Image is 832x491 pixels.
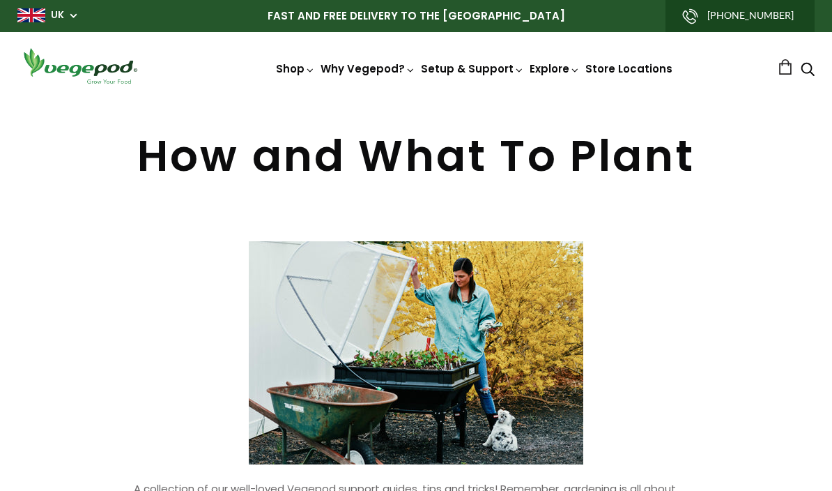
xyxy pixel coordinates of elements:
a: UK [51,8,64,22]
img: gb_large.png [17,8,45,22]
a: Search [801,63,815,78]
a: Why Vegepod? [321,61,415,76]
a: Setup & Support [421,61,524,76]
h1: How and What To Plant [17,135,815,178]
a: Explore [530,61,580,76]
a: Store Locations [585,61,672,76]
img: Vegepod [17,46,143,86]
a: Shop [276,61,315,76]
